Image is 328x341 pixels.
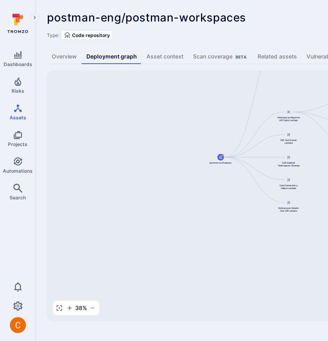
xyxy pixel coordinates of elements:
a: Asset context [142,49,188,64]
div: Beta [234,54,248,60]
span: Code repository [72,32,110,38]
span: E2E Test Runner Lambda [277,138,301,144]
div: Camilo Rivera [10,317,26,333]
span: Workspaces Generic One-Off Lambda [277,207,301,212]
span: Dashboards [4,61,32,67]
span: Data Consistency Helper Lambda [277,184,301,190]
a: Overview [47,49,82,64]
span: Search [10,195,26,201]
span: postman-eng/postman-workspaces [47,11,246,24]
span: Assets [10,115,26,121]
div: Scan coverage [193,53,248,60]
span: Automations [3,168,33,174]
button: Expand navigation menu [30,13,39,22]
span: Soft-Deleted Workspaces Cleanup Lambda [277,161,301,167]
span: postman-workspaces [210,161,232,164]
span: 38 % [75,304,87,312]
a: Related assets [253,49,302,64]
i: Expand navigation menu [32,14,37,21]
span: Workspaces Migration API Caller Lambda [277,116,301,122]
span: Type: [47,32,59,38]
img: ACg8ocJuq_DPPTkXyD9OlTnVLvDrpObecjcADscmEHLMiTyEnTELew=s96-c [10,317,26,333]
span: Risks [12,88,24,94]
a: Deployment graph [82,49,142,64]
span: Projects [8,141,27,147]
